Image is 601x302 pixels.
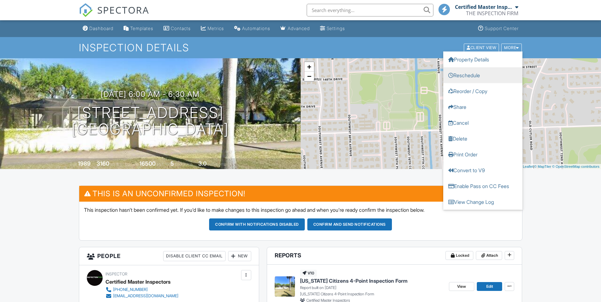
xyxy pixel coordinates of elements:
a: Automations (Basic) [232,23,273,35]
a: Settings [317,23,348,35]
a: Print Order [443,146,522,162]
a: Enable Pass on CC Fees [443,178,522,194]
h1: [STREET_ADDRESS] [GEOGRAPHIC_DATA] [72,104,229,138]
div: Advanced [288,26,310,31]
a: Support Center [476,23,521,35]
a: Reschedule [443,67,522,83]
div: [EMAIL_ADDRESS][DOMAIN_NAME] [113,293,178,299]
div: 16500 [139,160,156,167]
div: Certified Master Inspectors [105,277,170,286]
div: Client View [464,43,499,52]
a: Cancel [443,115,522,130]
div: Dashboard [89,26,113,31]
h3: People [79,247,259,265]
button: Confirm with notifications disabled [209,218,305,230]
div: | [521,164,601,169]
span: bedrooms [175,162,192,167]
div: Support Center [485,26,519,31]
span: Inspector [105,272,127,276]
a: Dashboard [80,23,116,35]
div: Automations [242,26,270,31]
img: The Best Home Inspection Software - Spectora [79,3,93,17]
a: Convert to V9 [443,162,522,178]
div: THE INSPECTION FIRM [466,10,518,16]
div: More [501,43,522,52]
a: Share [443,99,522,115]
span: Lot Size [125,162,138,167]
a: SPECTORA [79,9,149,22]
div: Disable Client CC Email [163,251,226,261]
a: [PHONE_NUMBER] [105,286,178,293]
a: © MapTiler [534,165,551,168]
span: Built [70,162,77,167]
a: Advanced [278,23,312,35]
div: Metrics [208,26,224,31]
a: Client View [463,45,501,50]
button: Confirm and send notifications [307,218,392,230]
a: Contacts [161,23,193,35]
a: Property Details [443,51,522,67]
div: Templates [130,26,153,31]
a: [EMAIL_ADDRESS][DOMAIN_NAME] [105,293,178,299]
div: 5 [170,160,174,167]
div: 3.0 [198,160,207,167]
div: Settings [327,26,345,31]
p: This inspection hasn't been confirmed yet. If you'd like to make changes to this inspection go ah... [84,206,517,213]
span: SPECTORA [97,3,149,16]
input: Search everything... [307,4,433,16]
span: sq.ft. [157,162,164,167]
a: Zoom out [304,72,314,81]
div: 3160 [97,160,109,167]
a: Zoom in [304,62,314,72]
div: Contacts [171,26,191,31]
a: Reorder / Copy [443,83,522,99]
div: Certified Master Inspectors [455,4,514,10]
span: sq. ft. [110,162,119,167]
h3: This is an Unconfirmed Inspection! [79,186,522,201]
span: bathrooms [208,162,226,167]
h1: Inspection Details [79,42,522,53]
a: View Change Log [443,194,522,210]
a: Templates [121,23,156,35]
div: 1989 [78,160,91,167]
h3: [DATE] 6:00 am - 6:30 am [101,90,200,98]
a: Leaflet [523,165,533,168]
div: [PHONE_NUMBER] [113,287,148,292]
a: Delete [443,130,522,146]
a: Metrics [198,23,227,35]
a: © OpenStreetMap contributors [552,165,599,168]
div: New [228,251,251,261]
